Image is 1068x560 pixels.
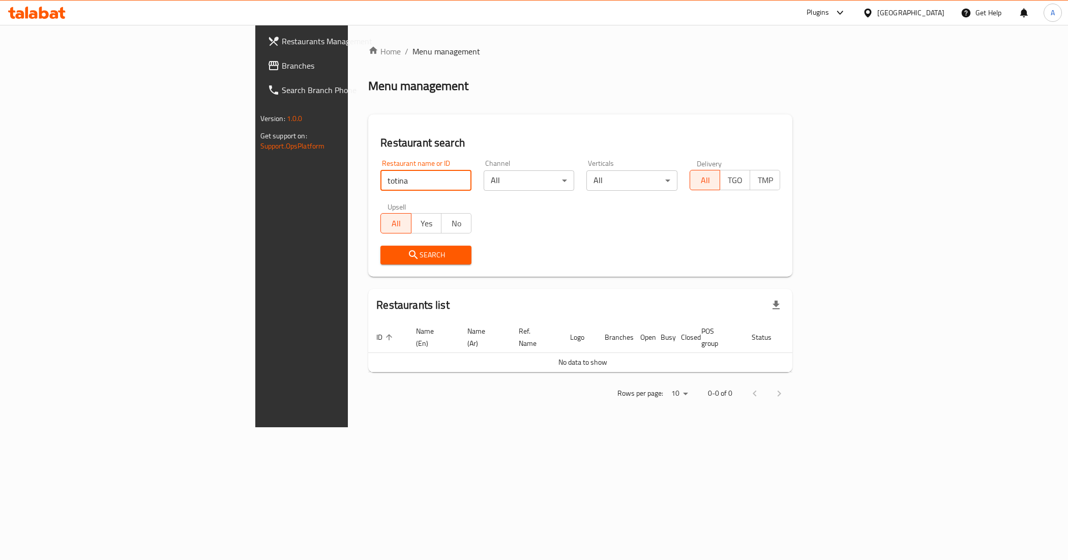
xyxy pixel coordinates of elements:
[673,322,693,353] th: Closed
[385,216,407,231] span: All
[724,173,746,188] span: TGO
[750,170,780,190] button: TMP
[380,213,411,233] button: All
[467,325,498,349] span: Name (Ar)
[697,160,722,167] label: Delivery
[562,322,597,353] th: Logo
[376,298,449,313] h2: Restaurants list
[701,325,731,349] span: POS group
[752,331,785,343] span: Status
[260,112,285,125] span: Version:
[259,29,434,53] a: Restaurants Management
[484,170,575,191] div: All
[720,170,750,190] button: TGO
[519,325,550,349] span: Ref. Name
[368,322,832,372] table: enhanced table
[652,322,673,353] th: Busy
[259,78,434,102] a: Search Branch Phone
[694,173,716,188] span: All
[412,45,480,57] span: Menu management
[260,139,325,153] a: Support.OpsPlatform
[632,322,652,353] th: Open
[558,356,607,369] span: No data to show
[446,216,467,231] span: No
[411,213,441,233] button: Yes
[282,35,426,47] span: Restaurants Management
[708,387,732,400] p: 0-0 of 0
[389,249,463,261] span: Search
[441,213,471,233] button: No
[764,293,788,317] div: Export file
[380,170,471,191] input: Search for restaurant name or ID..
[807,7,829,19] div: Plugins
[282,84,426,96] span: Search Branch Phone
[1051,7,1055,18] span: A
[368,45,792,57] nav: breadcrumb
[380,135,780,151] h2: Restaurant search
[754,173,776,188] span: TMP
[586,170,677,191] div: All
[416,216,437,231] span: Yes
[416,325,447,349] span: Name (En)
[282,60,426,72] span: Branches
[287,112,303,125] span: 1.0.0
[617,387,663,400] p: Rows per page:
[376,331,396,343] span: ID
[380,246,471,264] button: Search
[388,203,406,210] label: Upsell
[877,7,944,18] div: [GEOGRAPHIC_DATA]
[259,53,434,78] a: Branches
[260,129,307,142] span: Get support on:
[690,170,720,190] button: All
[597,322,632,353] th: Branches
[667,386,692,401] div: Rows per page:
